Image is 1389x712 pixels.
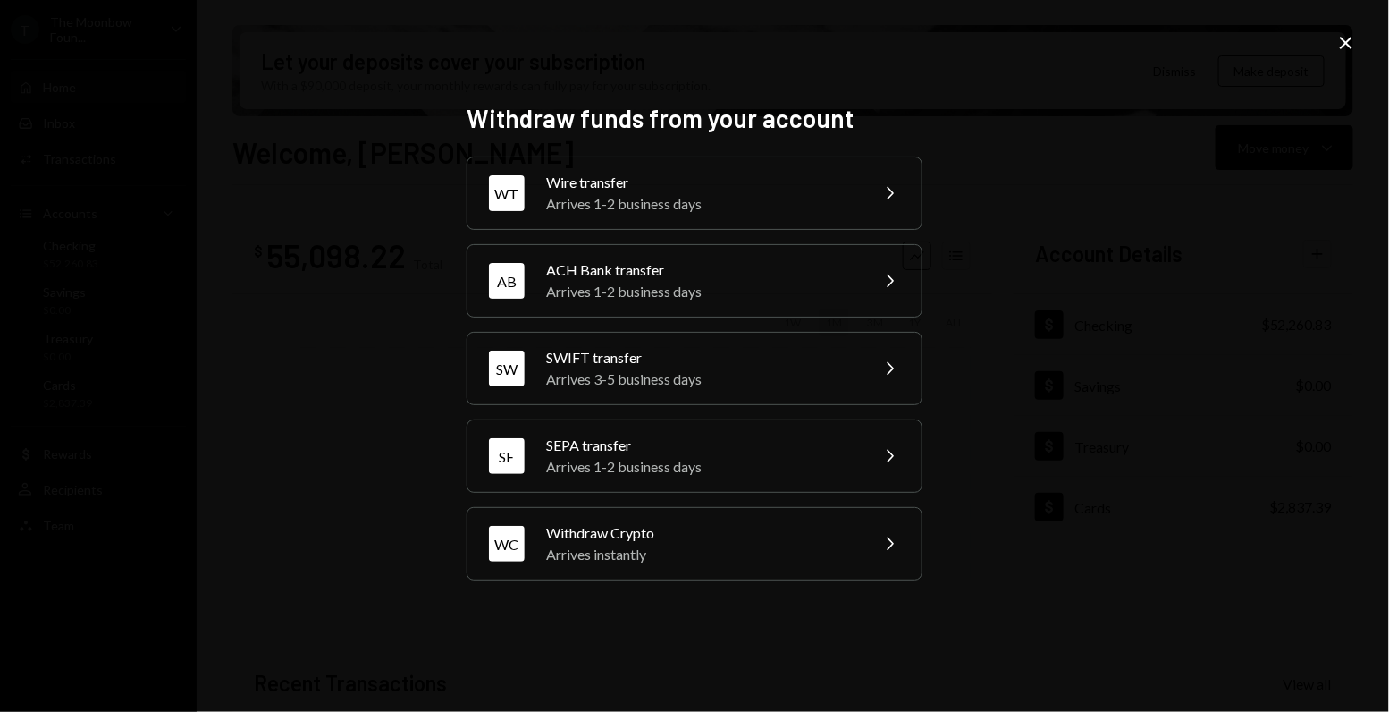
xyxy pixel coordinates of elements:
[546,259,857,281] div: ACH Bank transfer
[546,435,857,456] div: SEPA transfer
[546,281,857,302] div: Arrives 1-2 business days
[546,347,857,369] div: SWIFT transfer
[489,175,525,211] div: WT
[546,522,857,544] div: Withdraw Crypto
[546,172,857,193] div: Wire transfer
[467,332,922,405] button: SWSWIFT transferArrives 3-5 business days
[489,263,525,299] div: AB
[467,244,922,318] button: ABACH Bank transferArrives 1-2 business days
[467,507,922,581] button: WCWithdraw CryptoArrives instantly
[546,369,857,390] div: Arrives 3-5 business days
[489,438,525,474] div: SE
[546,544,857,565] div: Arrives instantly
[546,193,857,215] div: Arrives 1-2 business days
[467,101,922,136] h2: Withdraw funds from your account
[546,456,857,478] div: Arrives 1-2 business days
[489,351,525,386] div: SW
[467,157,922,230] button: WTWire transferArrives 1-2 business days
[467,420,922,493] button: SESEPA transferArrives 1-2 business days
[489,526,525,562] div: WC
